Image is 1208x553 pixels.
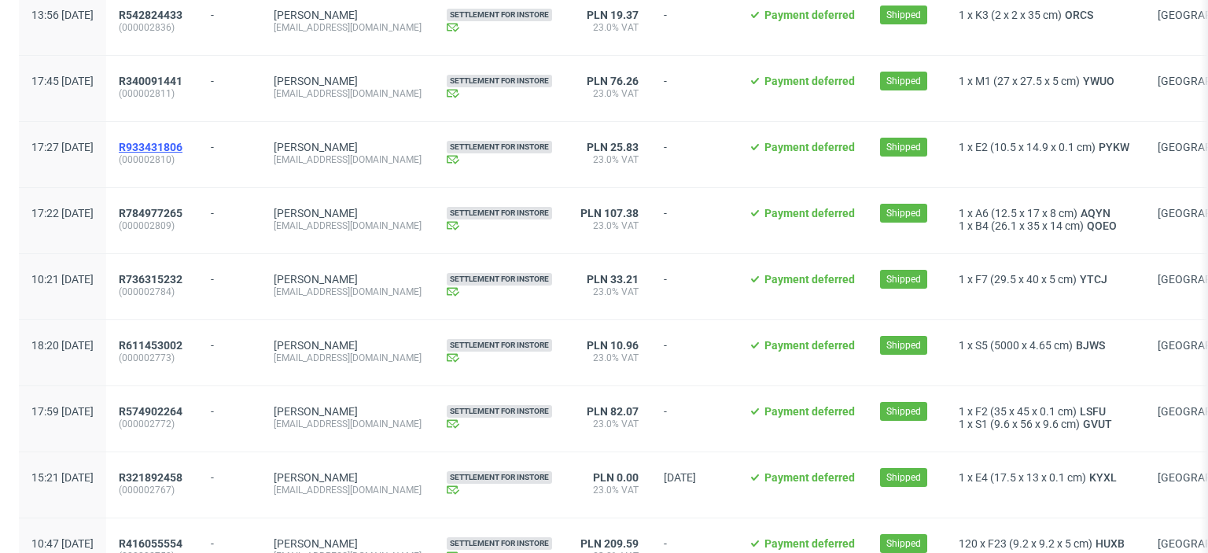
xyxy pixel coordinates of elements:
a: R784977265 [119,207,186,219]
span: 23.0% VAT [580,219,639,232]
span: PLN 33.21 [587,273,639,286]
span: 10:21 [DATE] [31,273,94,286]
span: A6 (12.5 x 17 x 8 cm) [975,207,1077,219]
div: - [211,68,249,87]
a: YWUO [1080,75,1118,87]
span: K3 (2 x 2 x 35 cm) [975,9,1062,21]
span: KYXL [1086,471,1120,484]
span: 1 [959,141,965,153]
a: [PERSON_NAME] [274,537,358,550]
span: Payment deferred [764,273,855,286]
div: - [211,465,249,484]
span: Shipped [886,8,921,22]
a: [PERSON_NAME] [274,9,358,21]
span: PLN 82.07 [587,405,639,418]
span: - [664,405,724,433]
span: PLN 76.26 [587,75,639,87]
a: [PERSON_NAME] [274,405,358,418]
div: x [959,75,1132,87]
div: [EMAIL_ADDRESS][DOMAIN_NAME] [274,21,422,34]
div: - [211,2,249,21]
span: Shipped [886,272,921,286]
a: [PERSON_NAME] [274,339,358,352]
span: Settlement for InStore [447,339,552,352]
span: 1 [959,207,965,219]
a: GVUT [1080,418,1115,430]
span: Settlement for InStore [447,75,552,87]
span: [DATE] [664,471,696,484]
span: PLN 19.37 [587,9,639,21]
div: x [959,537,1132,550]
span: 1 [959,339,965,352]
a: R736315232 [119,273,186,286]
span: - [664,9,724,36]
span: R542824433 [119,9,182,21]
span: (000002811) [119,87,186,100]
div: [EMAIL_ADDRESS][DOMAIN_NAME] [274,87,422,100]
span: PLN 107.38 [580,207,639,219]
a: [PERSON_NAME] [274,141,358,153]
span: 23.0% VAT [580,418,639,430]
a: R611453002 [119,339,186,352]
span: (000002810) [119,153,186,166]
span: - [664,75,724,102]
span: R784977265 [119,207,182,219]
span: LSFU [1077,405,1109,418]
span: Payment deferred [764,471,855,484]
span: - [664,141,724,168]
a: R933431806 [119,141,186,153]
span: Settlement for InStore [447,207,552,219]
a: QOEO [1084,219,1120,232]
span: 1 [959,75,965,87]
span: Shipped [886,470,921,485]
span: S5 (5000 x 4.65 cm) [975,339,1073,352]
a: R321892458 [119,471,186,484]
span: Shipped [886,404,921,418]
div: x [959,339,1132,352]
div: x [959,207,1132,219]
span: - [664,339,724,367]
a: BJWS [1073,339,1108,352]
a: R416055554 [119,537,186,550]
span: 10:47 [DATE] [31,537,94,550]
span: R574902264 [119,405,182,418]
span: Settlement for InStore [447,141,552,153]
span: 1 [959,273,965,286]
a: AQYN [1077,207,1114,219]
div: x [959,273,1132,286]
span: (000002773) [119,352,186,364]
div: - [211,531,249,550]
div: [EMAIL_ADDRESS][DOMAIN_NAME] [274,418,422,430]
span: Settlement for InStore [447,273,552,286]
a: R340091441 [119,75,186,87]
span: - [664,273,724,300]
span: B4 (26.1 x 35 x 14 cm) [975,219,1084,232]
a: PYKW [1096,141,1132,153]
span: (000002836) [119,21,186,34]
a: [PERSON_NAME] [274,471,358,484]
a: R574902264 [119,405,186,418]
div: - [211,267,249,286]
span: 1 [959,405,965,418]
a: YTCJ [1077,273,1110,286]
span: F7 (29.5 x 40 x 5 cm) [975,273,1077,286]
span: R416055554 [119,537,182,550]
div: - [211,135,249,153]
div: [EMAIL_ADDRESS][DOMAIN_NAME] [274,352,422,364]
span: 120 [959,537,978,550]
span: Payment deferred [764,405,855,418]
span: 15:21 [DATE] [31,471,94,484]
span: Shipped [886,74,921,88]
span: (000002767) [119,484,186,496]
span: (000002784) [119,286,186,298]
span: Payment deferred [764,537,855,550]
div: [EMAIL_ADDRESS][DOMAIN_NAME] [274,219,422,232]
div: x [959,219,1132,232]
div: - [211,399,249,418]
span: R321892458 [119,471,182,484]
